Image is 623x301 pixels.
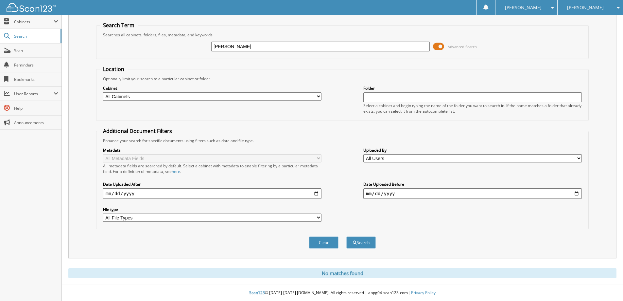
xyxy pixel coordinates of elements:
[100,32,585,38] div: Searches all cabinets, folders, files, metadata, and keywords
[172,169,180,174] a: here
[103,207,321,212] label: File type
[309,236,338,249] button: Clear
[14,91,54,97] span: User Reports
[62,285,623,301] div: © [DATE]-[DATE] [DOMAIN_NAME]. All rights reserved | appg04-scan123-com |
[103,181,321,187] label: Date Uploaded After
[411,290,436,295] a: Privacy Policy
[14,77,58,82] span: Bookmarks
[14,62,58,68] span: Reminders
[363,181,582,187] label: Date Uploaded Before
[363,188,582,199] input: end
[346,236,376,249] button: Search
[103,85,321,91] label: Cabinet
[103,163,321,174] div: All metadata fields are searched by default. Select a cabinet with metadata to enable filtering b...
[363,147,582,153] label: Uploaded By
[14,33,57,39] span: Search
[249,290,265,295] span: Scan123
[363,103,582,114] div: Select a cabinet and begin typing the name of the folder you want to search in. If the name match...
[14,120,58,125] span: Announcements
[100,66,128,73] legend: Location
[14,19,54,25] span: Cabinets
[14,48,58,53] span: Scan
[103,188,321,199] input: start
[505,6,542,9] span: [PERSON_NAME]
[100,127,175,135] legend: Additional Document Filters
[68,268,616,278] div: No matches found
[590,270,623,301] iframe: Chat Widget
[14,105,58,111] span: Help
[100,22,138,29] legend: Search Term
[567,6,604,9] span: [PERSON_NAME]
[103,147,321,153] label: Metadata
[100,76,585,82] div: Optionally limit your search to a particular cabinet or folder
[7,3,56,12] img: scan123-logo-white.svg
[100,138,585,143] div: Enhance your search for specific documents using filters such as date and file type.
[448,44,477,49] span: Advanced Search
[363,85,582,91] label: Folder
